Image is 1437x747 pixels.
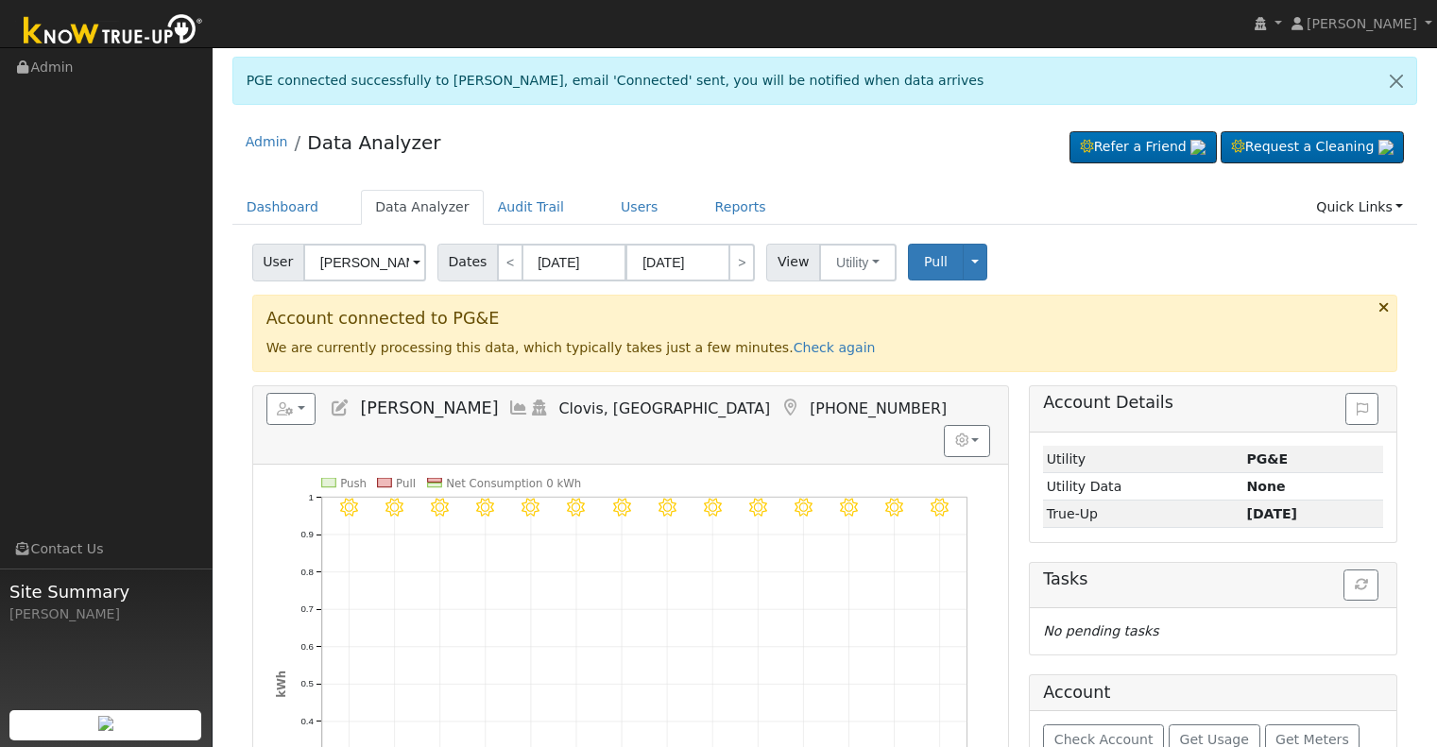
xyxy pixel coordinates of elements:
[1043,683,1110,702] h5: Account
[728,244,755,281] a: >
[446,476,581,489] text: Net Consumption 0 kWh
[658,498,676,516] i: 8/04 - Clear
[1378,140,1394,155] img: retrieve
[300,641,314,652] text: 0.6
[303,244,426,281] input: Select a User
[931,498,949,516] i: 8/10 - Clear
[701,190,780,225] a: Reports
[1190,140,1206,155] img: retrieve
[1377,58,1416,104] a: Close
[246,134,288,149] a: Admin
[266,309,1384,329] h3: Account connected to PG&E
[819,244,897,281] button: Utility
[300,529,314,539] text: 0.9
[497,244,523,281] a: <
[1069,131,1217,163] a: Refer a Friend
[840,498,858,516] i: 8/08 - Clear
[704,498,722,516] i: 8/05 - Clear
[307,131,440,154] a: Data Analyzer
[431,498,449,516] i: 7/30 - Clear
[1343,569,1378,602] button: Refresh
[885,498,903,516] i: 8/09 - Clear
[437,244,498,281] span: Dates
[1275,732,1349,747] span: Get Meters
[607,190,673,225] a: Users
[1246,479,1285,494] strong: None
[1043,393,1383,413] h5: Account Details
[252,244,304,281] span: User
[749,498,767,516] i: 8/06 - Clear
[98,716,113,731] img: retrieve
[810,399,947,417] span: [PHONE_NUMBER]
[14,10,213,53] img: Know True-Up
[340,498,358,516] i: 7/28 - Clear
[476,498,494,516] i: 7/31 - Clear
[1307,16,1417,31] span: [PERSON_NAME]
[361,190,484,225] a: Data Analyzer
[1043,623,1158,638] i: No pending tasks
[1043,569,1383,589] h5: Tasks
[1043,473,1243,501] td: Utility Data
[300,678,314,688] text: 0.5
[484,190,578,225] a: Audit Trail
[252,295,1398,372] div: We are currently processing this data, which typically takes just a few minutes.
[308,491,313,501] text: 1
[567,498,585,516] i: 8/02 - Clear
[522,498,539,516] i: 8/01 - Clear
[908,244,964,280] button: Pull
[766,244,820,281] span: View
[779,399,800,417] a: Map
[232,57,1418,105] div: PGE connected successfully to [PERSON_NAME], email 'Connected' sent, you will be notified when da...
[1180,732,1249,747] span: Get Usage
[385,498,403,516] i: 7/29 - Clear
[559,399,771,417] span: Clovis, [GEOGRAPHIC_DATA]
[508,399,529,417] a: Multi-Series Graph
[1043,501,1243,528] td: True-Up
[1054,732,1154,747] span: Check Account
[924,254,948,269] span: Pull
[1345,393,1378,425] button: Issue History
[794,340,876,355] a: Check again
[274,671,287,698] text: kWh
[360,399,498,417] span: [PERSON_NAME]
[1302,190,1417,225] a: Quick Links
[795,498,813,516] i: 8/07 - Clear
[300,603,314,614] text: 0.7
[1043,446,1243,473] td: Utility
[300,566,314,576] text: 0.8
[232,190,334,225] a: Dashboard
[1246,506,1297,521] strong: [DATE]
[9,579,202,604] span: Site Summary
[612,498,630,516] i: 8/03 - Clear
[9,604,202,624] div: [PERSON_NAME]
[1221,131,1404,163] a: Request a Cleaning
[330,399,351,417] a: Edit User (30231)
[529,399,550,417] a: Login As (last Never)
[300,716,314,726] text: 0.4
[1246,451,1288,467] strong: ID: 17162659, authorized: 08/11/25
[340,476,367,489] text: Push
[396,476,416,489] text: Pull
